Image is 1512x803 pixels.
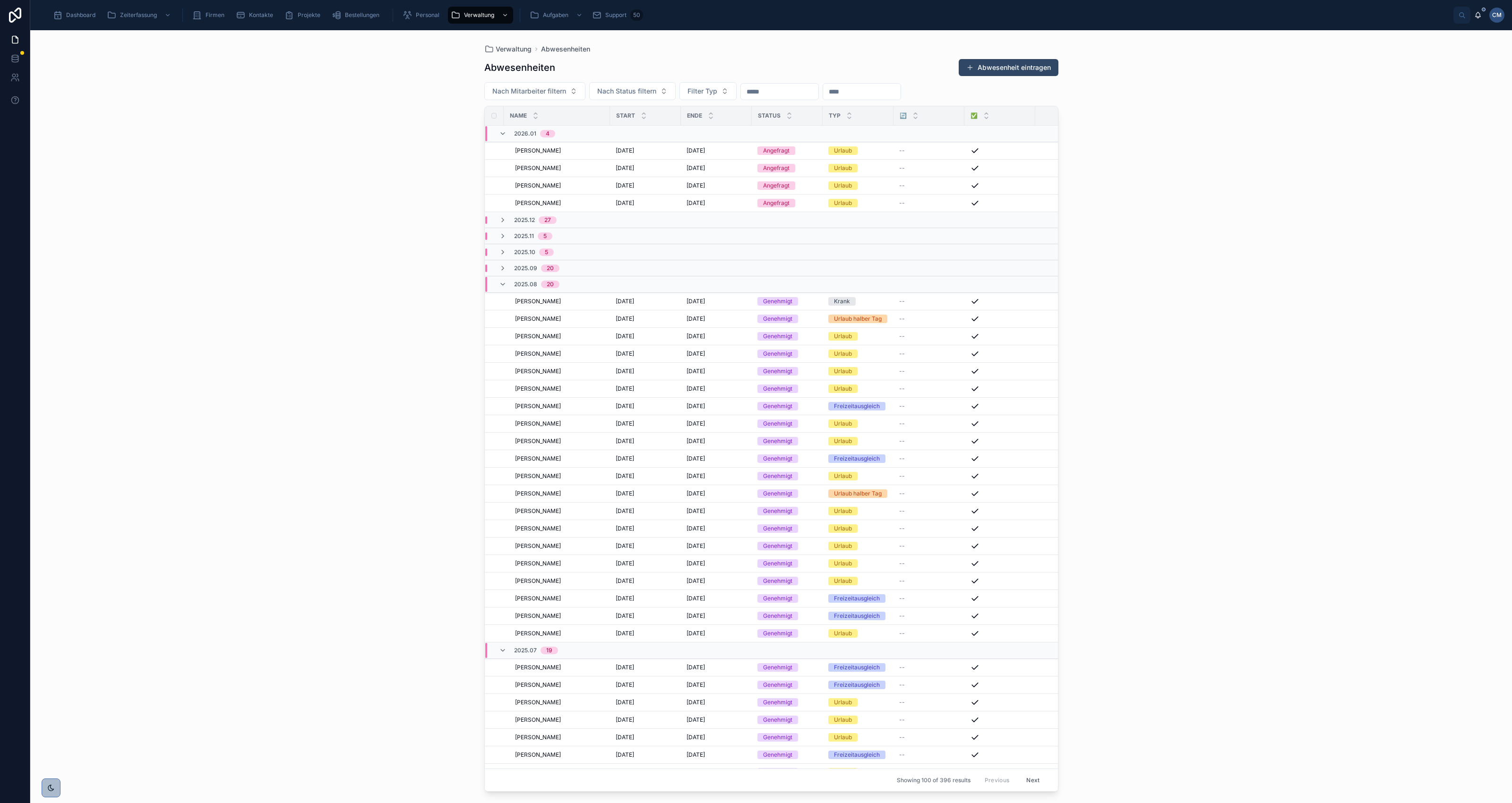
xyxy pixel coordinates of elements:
[515,315,561,323] span: [PERSON_NAME]
[687,182,746,189] a: [DATE]
[514,248,535,256] span: 2025.10
[687,367,746,375] a: [DATE]
[515,542,561,550] span: [PERSON_NAME]
[515,525,604,532] a: [PERSON_NAME]
[757,297,817,306] a: Genehmigt
[616,164,634,172] span: [DATE]
[1041,164,1100,172] a: 0,0
[763,146,790,155] div: Angefragt
[687,147,746,154] a: [DATE]
[515,507,561,515] span: [PERSON_NAME]
[687,333,746,340] a: [DATE]
[616,455,675,462] a: [DATE]
[899,402,959,410] a: --
[1041,182,1100,189] a: 0,0
[899,199,905,207] span: --
[899,298,959,305] a: --
[763,507,792,515] div: Genehmigt
[616,507,675,515] a: [DATE]
[1041,525,1100,532] a: 1,0
[515,333,604,340] a: [PERSON_NAME]
[1041,420,1100,427] span: 1,0
[757,181,817,190] a: Angefragt
[687,315,705,323] span: [DATE]
[515,333,561,340] span: [PERSON_NAME]
[515,472,561,480] span: [PERSON_NAME]
[828,507,888,515] a: Urlaub
[515,420,604,427] a: [PERSON_NAME]
[45,5,1453,26] div: scrollable content
[763,181,790,190] div: Angefragt
[834,350,852,358] div: Urlaub
[899,164,905,172] span: --
[616,298,675,305] a: [DATE]
[515,490,561,497] span: [PERSON_NAME]
[959,59,1058,76] button: Abwesenheit eintragen
[763,367,792,376] div: Genehmigt
[763,315,792,323] div: Genehmigt
[616,147,634,154] span: [DATE]
[899,525,905,532] span: --
[899,385,905,393] span: --
[1041,507,1100,515] a: 1,0
[616,367,634,375] span: [DATE]
[899,472,959,480] a: --
[828,367,888,376] a: Urlaub
[834,332,852,341] div: Urlaub
[687,437,705,445] span: [DATE]
[616,402,634,410] span: [DATE]
[527,7,587,24] a: Aufgaben
[496,44,532,54] span: Verwaltung
[206,11,224,19] span: Firmen
[687,315,746,323] a: [DATE]
[687,455,705,462] span: [DATE]
[834,524,852,533] div: Urlaub
[828,454,888,463] a: Freizeitausgleich
[616,542,634,550] span: [DATE]
[597,86,656,96] span: Nach Status filtern
[1041,437,1100,445] a: 6,0
[616,402,675,410] a: [DATE]
[899,472,905,480] span: --
[687,455,746,462] a: [DATE]
[50,7,102,24] a: Dashboard
[834,489,882,498] div: Urlaub halber Tag
[514,130,536,137] span: 2026.01
[515,437,561,445] span: [PERSON_NAME]
[189,7,231,24] a: Firmen
[763,524,792,533] div: Genehmigt
[616,315,675,323] a: [DATE]
[687,490,705,497] span: [DATE]
[1041,490,1100,497] a: 0,5
[687,350,705,358] span: [DATE]
[757,542,817,550] a: Genehmigt
[329,7,386,24] a: Bestellungen
[763,542,792,550] div: Genehmigt
[1041,367,1100,375] a: 1,0
[899,420,905,427] span: --
[616,385,675,393] a: [DATE]
[514,265,537,272] span: 2025.09
[616,507,634,515] span: [DATE]
[616,147,675,154] a: [DATE]
[515,420,561,427] span: [PERSON_NAME]
[834,472,852,480] div: Urlaub
[899,437,905,445] span: --
[616,182,634,189] span: [DATE]
[763,199,790,207] div: Angefragt
[828,419,888,428] a: Urlaub
[763,472,792,480] div: Genehmigt
[1041,199,1100,207] span: 0,0
[515,350,604,358] a: [PERSON_NAME]
[1041,298,1100,305] span: 0,0
[541,44,590,54] a: Abwesenheiten
[687,507,705,515] span: [DATE]
[616,420,634,427] span: [DATE]
[104,7,176,24] a: Zeiterfassung
[515,402,561,410] span: [PERSON_NAME]
[899,507,905,515] span: --
[899,490,905,497] span: --
[687,199,705,207] span: [DATE]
